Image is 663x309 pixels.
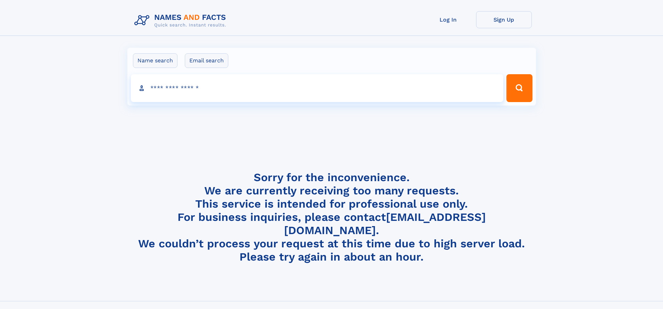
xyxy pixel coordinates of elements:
[132,11,232,30] img: Logo Names and Facts
[131,74,504,102] input: search input
[420,11,476,28] a: Log In
[133,53,177,68] label: Name search
[185,53,228,68] label: Email search
[132,171,532,264] h4: Sorry for the inconvenience. We are currently receiving too many requests. This service is intend...
[284,210,486,237] a: [EMAIL_ADDRESS][DOMAIN_NAME]
[506,74,532,102] button: Search Button
[476,11,532,28] a: Sign Up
